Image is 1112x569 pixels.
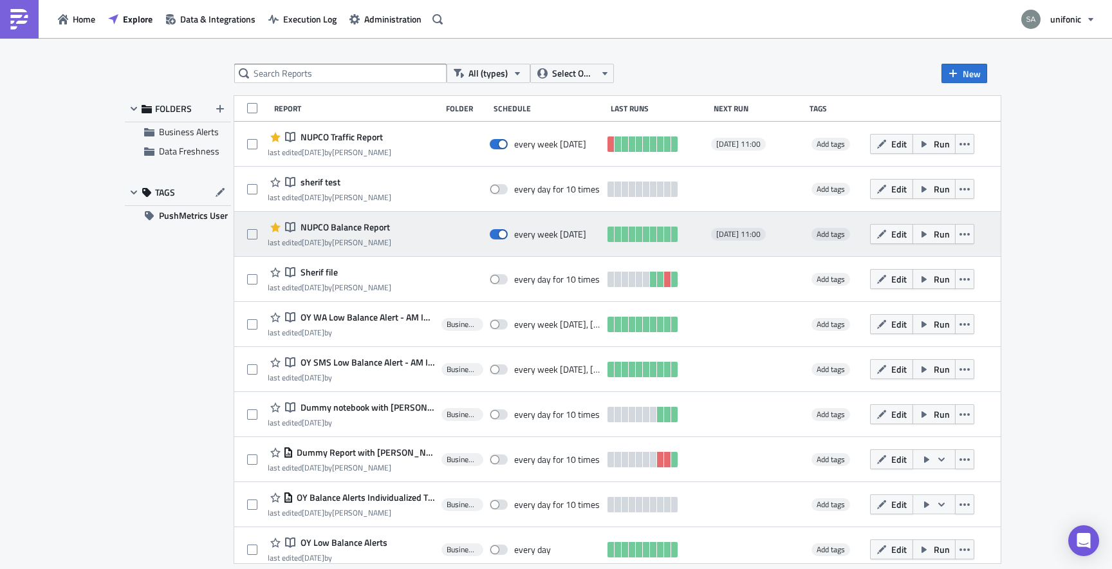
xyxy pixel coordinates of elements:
[447,499,478,510] span: Business Alerts
[268,373,434,382] div: last edited by
[811,408,850,421] span: Add tags
[343,9,428,29] button: Administration
[1050,12,1081,26] span: unifonic
[73,12,95,26] span: Home
[934,227,950,241] span: Run
[51,9,102,29] button: Home
[913,179,956,199] button: Run
[159,144,219,158] span: Data Freshness
[514,319,601,330] div: every week on Monday, Thursday for 10 times
[446,104,487,113] div: Folder
[447,454,478,465] span: Business Alerts
[268,553,387,563] div: last edited by
[234,64,447,83] input: Search Reports
[817,408,845,420] span: Add tags
[811,318,850,331] span: Add tags
[811,183,850,196] span: Add tags
[447,409,478,420] span: Business Alerts
[714,104,803,113] div: Next Run
[274,104,440,113] div: Report
[293,492,434,503] span: OY Balance Alerts Individualized TEST
[268,238,391,247] div: last edited by [PERSON_NAME]
[514,499,600,510] div: every day for 10 times
[155,103,192,115] span: FOLDERS
[611,104,707,113] div: Last Runs
[297,221,390,233] span: NUPCO Balance Report
[817,453,845,465] span: Add tags
[1020,8,1042,30] img: Avatar
[817,318,845,330] span: Add tags
[891,543,907,556] span: Edit
[514,544,551,555] div: every day
[934,362,950,376] span: Run
[811,138,850,151] span: Add tags
[514,409,600,420] div: every day for 10 times
[1068,525,1099,556] div: Open Intercom Messenger
[913,134,956,154] button: Run
[963,67,981,80] span: New
[302,552,324,564] time: 2024-09-03T05:16:51Z
[870,314,913,334] button: Edit
[514,183,600,195] div: every day for 10 times
[716,139,761,149] span: [DATE] 11:00
[302,281,324,294] time: 2025-09-02T07:45:57Z
[268,508,434,518] div: last edited by [PERSON_NAME]
[530,64,614,83] button: Select Owner
[297,266,338,278] span: Sherif file
[870,269,913,289] button: Edit
[891,362,907,376] span: Edit
[870,359,913,379] button: Edit
[870,224,913,244] button: Edit
[811,228,850,241] span: Add tags
[102,9,159,29] button: Explore
[891,227,907,241] span: Edit
[811,363,850,376] span: Add tags
[268,328,434,337] div: last edited by
[913,359,956,379] button: Run
[125,206,231,225] button: PushMetrics User
[891,272,907,286] span: Edit
[302,326,324,339] time: 2024-09-29T11:42:49Z
[268,192,391,202] div: last edited by [PERSON_NAME]
[870,494,913,514] button: Edit
[891,498,907,511] span: Edit
[870,134,913,154] button: Edit
[891,407,907,421] span: Edit
[262,9,343,29] button: Execution Log
[811,453,850,466] span: Add tags
[302,462,324,474] time: 2025-09-01T13:22:29Z
[180,12,255,26] span: Data & Integrations
[283,12,337,26] span: Execution Log
[159,9,262,29] button: Data & Integrations
[934,543,950,556] span: Run
[817,273,845,285] span: Add tags
[159,125,219,138] span: Business Alerts
[447,64,530,83] button: All (types)
[811,543,850,556] span: Add tags
[494,104,604,113] div: Schedule
[870,404,913,424] button: Edit
[302,507,324,519] time: 2025-09-01T13:23:10Z
[891,137,907,151] span: Edit
[934,317,950,331] span: Run
[297,537,387,548] span: OY Low Balance Alerts
[302,191,324,203] time: 2025-09-12T06:17:24Z
[811,273,850,286] span: Add tags
[891,317,907,331] span: Edit
[870,539,913,559] button: Edit
[9,9,30,30] img: PushMetrics
[364,12,422,26] span: Administration
[514,364,601,375] div: every week on Monday, Thursday
[297,357,434,368] span: OY SMS Low Balance Alert - AM Individualized
[297,176,340,188] span: sherif test
[941,64,987,83] button: New
[447,545,478,555] span: Business Alerts
[302,371,324,384] time: 2024-09-29T11:30:30Z
[514,274,600,285] div: every day for 10 times
[268,463,434,472] div: last edited by [PERSON_NAME]
[817,228,845,240] span: Add tags
[297,402,434,413] span: Dummy notebook with Julian 2024-09-02
[913,404,956,424] button: Run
